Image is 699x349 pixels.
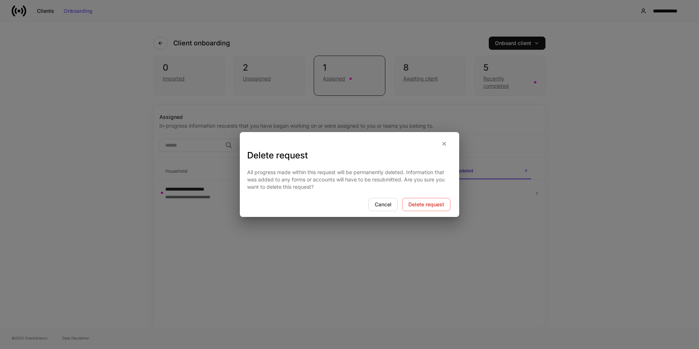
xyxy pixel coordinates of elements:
h3: Delete request [247,150,452,161]
div: Cancel [375,202,392,207]
button: Delete request [402,198,450,211]
div: Delete request [408,202,444,207]
p: All progress made within this request will be permanently deleted. Information that was added to ... [247,169,452,191]
button: Cancel [369,198,398,211]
